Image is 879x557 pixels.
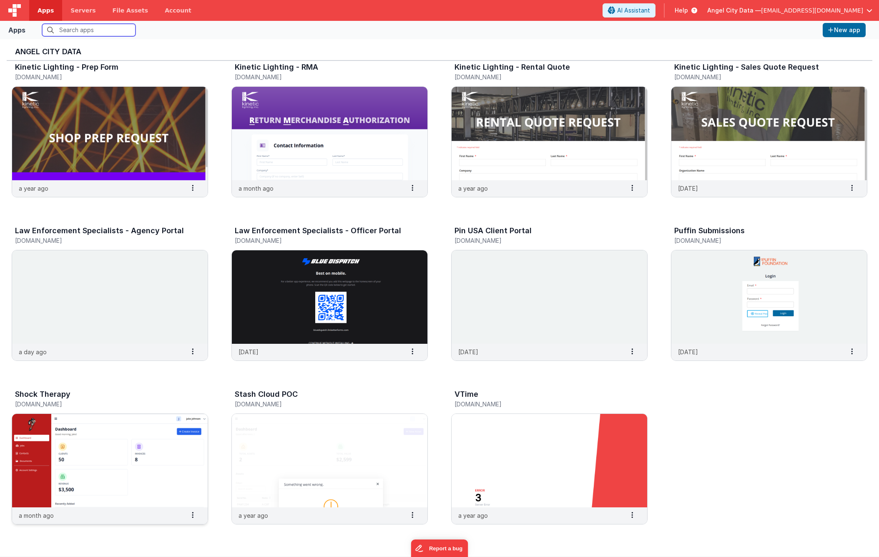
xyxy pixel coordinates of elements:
[19,348,47,356] p: a day ago
[70,6,95,15] span: Servers
[458,511,488,520] p: a year ago
[15,48,864,56] h3: Angel City Data
[458,348,478,356] p: [DATE]
[19,511,54,520] p: a month ago
[675,6,688,15] span: Help
[674,63,819,71] h3: Kinetic Lighting - Sales Quote Request
[678,184,698,193] p: [DATE]
[603,3,655,18] button: AI Assistant
[455,227,532,235] h3: Pin USA Client Portal
[15,390,70,398] h3: Shock Therapy
[15,237,187,244] h5: [DOMAIN_NAME]
[617,6,650,15] span: AI Assistant
[15,74,187,80] h5: [DOMAIN_NAME]
[678,348,698,356] p: [DATE]
[455,63,570,71] h3: Kinetic Lighting - Rental Quote
[235,237,407,244] h5: [DOMAIN_NAME]
[239,511,268,520] p: a year ago
[8,25,25,35] div: Apps
[674,74,846,80] h5: [DOMAIN_NAME]
[455,390,478,398] h3: VTime
[674,227,745,235] h3: Puffin Submissions
[455,401,627,407] h5: [DOMAIN_NAME]
[42,24,136,36] input: Search apps
[235,227,401,235] h3: Law Enforcement Specialists - Officer Portal
[113,6,148,15] span: File Assets
[235,390,298,398] h3: Stash Cloud POC
[455,74,627,80] h5: [DOMAIN_NAME]
[38,6,54,15] span: Apps
[707,6,872,15] button: Angel City Data — [EMAIL_ADDRESS][DOMAIN_NAME]
[235,401,407,407] h5: [DOMAIN_NAME]
[411,539,468,557] iframe: Marker.io feedback button
[235,63,318,71] h3: Kinetic Lighting - RMA
[19,184,48,193] p: a year ago
[455,237,627,244] h5: [DOMAIN_NAME]
[674,237,846,244] h5: [DOMAIN_NAME]
[15,63,118,71] h3: Kinetic Lighting - Prep Form
[761,6,863,15] span: [EMAIL_ADDRESS][DOMAIN_NAME]
[707,6,761,15] span: Angel City Data —
[239,184,274,193] p: a month ago
[15,227,184,235] h3: Law Enforcement Specialists - Agency Portal
[458,184,488,193] p: a year ago
[235,74,407,80] h5: [DOMAIN_NAME]
[15,401,187,407] h5: [DOMAIN_NAME]
[239,348,259,356] p: [DATE]
[823,23,866,37] button: New app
